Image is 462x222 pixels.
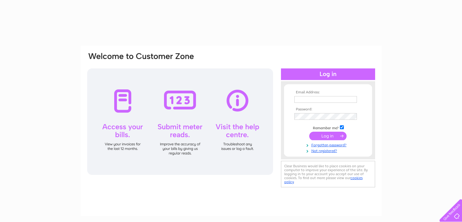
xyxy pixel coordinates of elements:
div: Clear Business would like to place cookies on your computer to improve your experience of the sit... [281,161,375,187]
a: cookies policy [284,176,363,184]
a: Forgotten password? [294,142,363,147]
th: Email Address: [293,90,363,95]
a: Not registered? [294,147,363,153]
input: Submit [309,132,347,140]
th: Password: [293,107,363,112]
td: Remember me? [293,124,363,130]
